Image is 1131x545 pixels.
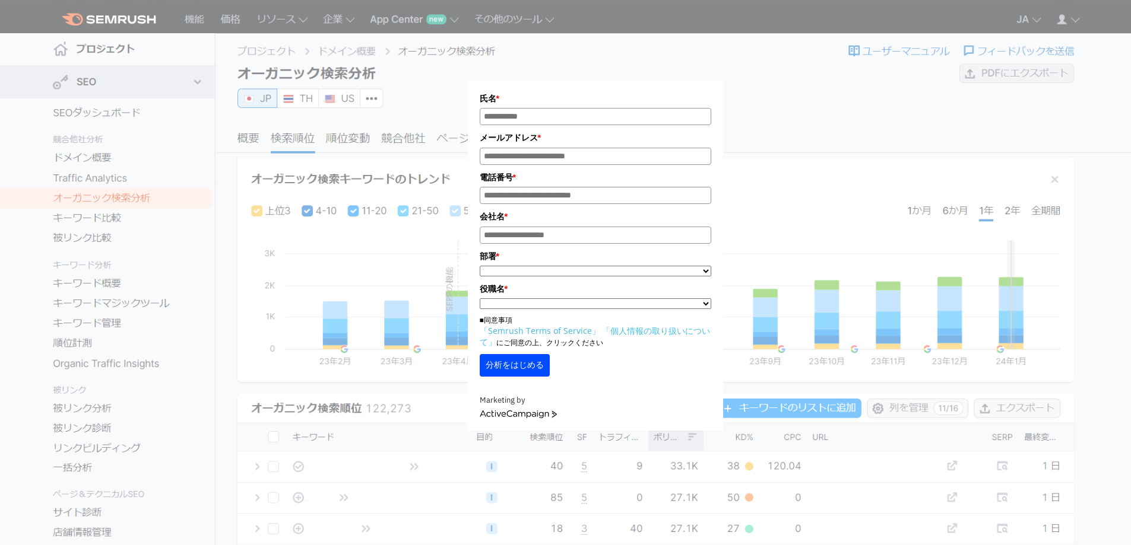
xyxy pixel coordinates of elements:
[480,315,711,348] p: ■同意事項 にご同意の上、クリックください
[480,250,711,263] label: 部署
[480,394,711,407] div: Marketing by
[480,282,711,295] label: 役職名
[480,92,711,105] label: 氏名
[480,354,550,377] button: 分析をはじめる
[480,171,711,184] label: 電話番号
[480,325,710,348] a: 「個人情報の取り扱いについて」
[480,131,711,144] label: メールアドレス
[480,210,711,223] label: 会社名
[480,325,600,336] a: 「Semrush Terms of Service」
